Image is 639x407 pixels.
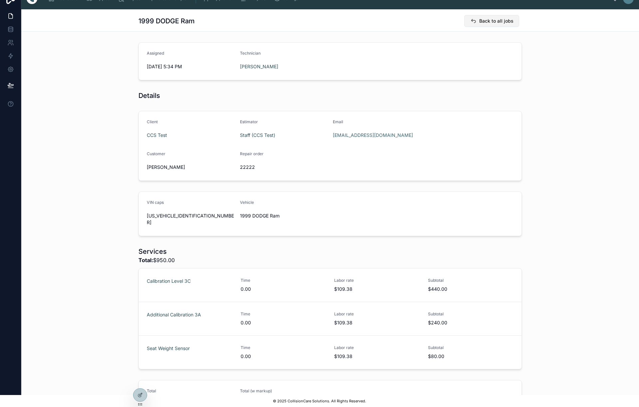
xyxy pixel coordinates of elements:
[138,256,175,264] span: $950.00
[147,51,164,56] span: Assigned
[147,311,201,318] a: Additional Calibration 3A
[138,91,160,100] h1: Details
[147,151,165,156] span: Customer
[479,18,514,24] span: Back to all jobs
[147,63,235,70] span: [DATE] 5:34 PM
[240,212,328,219] span: 1999 DODGE Ram
[428,319,514,326] span: $240.00
[147,119,158,124] span: Client
[428,311,514,317] span: Subtotal
[138,257,153,263] strong: Total:
[240,132,275,139] a: Staff (CCS Test)
[240,51,261,56] span: Technician
[241,286,326,292] span: 0.00
[138,247,175,256] h1: Services
[240,200,254,205] span: Vehicle
[334,286,420,292] span: $109.38
[240,151,264,156] span: Repair order
[334,353,420,360] span: $109.38
[333,119,343,124] span: Email
[241,278,326,283] span: Time
[241,353,326,360] span: 0.00
[241,311,326,317] span: Time
[241,319,326,326] span: 0.00
[333,132,413,139] a: [EMAIL_ADDRESS][DOMAIN_NAME]
[147,132,167,139] a: CCS Test
[138,16,195,26] h1: 1999 DODGE Ram
[428,353,514,360] span: $80.00
[241,345,326,350] span: Time
[428,345,514,350] span: Subtotal
[334,345,420,350] span: Labor rate
[428,278,514,283] span: Subtotal
[334,311,420,317] span: Labor rate
[147,212,235,226] span: [US_VEHICLE_IDENTIFICATION_NUMBER]
[240,119,258,124] span: Estimator
[147,345,190,352] a: Seat Weight Sensor
[334,278,420,283] span: Labor rate
[334,319,420,326] span: $109.38
[147,200,164,205] span: VIN caps
[240,63,278,70] a: [PERSON_NAME]
[240,164,328,171] span: 22222
[240,388,272,393] span: Total (w markup)
[428,286,514,292] span: $440.00
[147,388,156,393] span: Total
[464,15,519,27] button: Back to all jobs
[147,278,191,284] a: Calibration Level 3C
[147,164,235,171] span: [PERSON_NAME]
